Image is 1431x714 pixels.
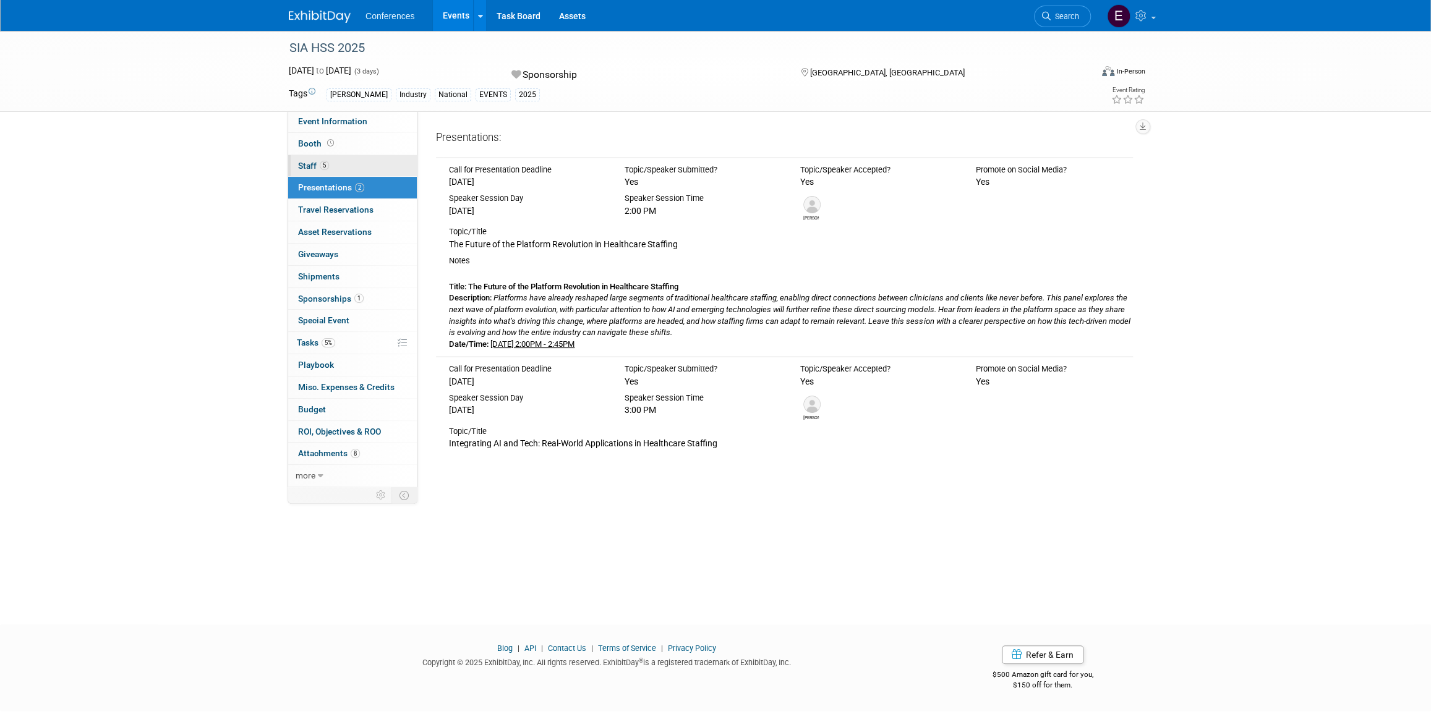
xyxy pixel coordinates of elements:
[449,293,492,302] b: Description:
[298,404,326,414] span: Budget
[449,282,678,291] b: Title: The Future of the Platform Revolution in Healthcare Staffing
[598,644,656,653] a: Terms of Service
[297,338,335,347] span: Tasks
[370,487,392,503] td: Personalize Event Tab Strip
[625,193,782,204] div: Speaker Session Time
[288,465,417,487] a: more
[625,363,782,375] div: Topic/Speaker Submitted?
[449,426,1133,437] div: Topic/Title
[1051,12,1079,21] span: Search
[325,138,336,148] span: Booth not reserved yet
[943,661,1143,690] div: $500 Amazon gift card for you,
[943,680,1143,691] div: $150 off for them.
[298,182,364,192] span: Presentations
[976,375,1133,388] div: Yes
[288,399,417,420] a: Budget
[435,88,471,101] div: National
[288,354,417,376] a: Playbook
[288,332,417,354] a: Tasks5%
[296,470,315,480] span: more
[625,393,782,404] div: Speaker Session Time
[298,360,334,370] span: Playbook
[809,68,964,77] span: [GEOGRAPHIC_DATA], [GEOGRAPHIC_DATA]
[289,87,315,101] td: Tags
[625,206,656,216] span: 2:00 PM
[289,66,351,75] span: [DATE] [DATE]
[515,644,523,653] span: |
[449,363,606,375] div: Call for Presentation Deadline
[449,339,489,349] b: Date/Time:
[354,294,364,303] span: 1
[625,375,782,388] div: Yes
[327,88,391,101] div: [PERSON_NAME]
[365,11,414,21] span: Conferences
[353,67,379,75] span: (3 days)
[800,196,822,221] div: Anthony Catanese
[351,449,360,458] span: 8
[449,206,474,216] span: [DATE]
[449,438,717,448] span: Integrating AI and Tech: Real-World Applications in Healthcare Staffing
[298,227,372,237] span: Asset Reservations
[355,183,364,192] span: 2
[449,255,1133,266] div: Notes
[658,644,666,653] span: |
[524,644,536,653] a: API
[803,196,821,213] img: Anthony Catanese
[322,338,335,347] span: 5%
[449,293,1130,337] i: Platforms have already reshaped large segments of traditional healthcare staffing, enabling direc...
[436,130,1133,150] div: Presentations:
[289,654,925,668] div: Copyright © 2025 ExhibitDay, Inc. All rights reserved. ExhibitDay is a registered trademark of Ex...
[800,396,822,421] div: Jason Lander
[298,427,381,436] span: ROI, Objectives & ROO
[490,339,575,349] u: [DATE] 2:00PM - 2:45PM
[548,644,586,653] a: Contact Us
[625,176,782,188] div: Yes
[1107,4,1130,28] img: Erika LeFiell
[288,421,417,443] a: ROI, Objectives & ROO
[668,644,716,653] a: Privacy Policy
[800,375,957,388] div: Yes
[298,249,338,259] span: Giveaways
[976,363,1133,375] div: Promote on Social Media?
[298,448,360,458] span: Attachments
[298,161,329,171] span: Staff
[1116,67,1145,76] div: In-Person
[449,393,606,404] div: Speaker Session Day
[625,405,656,415] span: 3:00 PM
[976,164,1133,176] div: Promote on Social Media?
[625,164,782,176] div: Topic/Speaker Submitted?
[639,657,643,664] sup: ®
[288,155,417,177] a: Staff5
[800,176,957,188] div: Yes
[515,88,540,101] div: 2025
[1018,64,1145,83] div: Event Format
[449,226,1133,237] div: Topic/Title
[588,644,596,653] span: |
[288,310,417,331] a: Special Event
[449,177,474,187] span: [DATE]
[476,88,511,101] div: EVENTS
[298,315,349,325] span: Special Event
[288,266,417,287] a: Shipments
[288,177,417,198] a: Presentations2
[1102,66,1114,76] img: Format-Inperson.png
[298,116,367,126] span: Event Information
[288,111,417,132] a: Event Information
[497,644,513,653] a: Blog
[449,239,678,249] span: The Future of the Platform Revolution in Healthcare Staffing
[298,382,395,392] span: Misc. Expenses & Credits
[800,164,957,176] div: Topic/Speaker Accepted?
[976,176,1133,188] div: Yes
[1111,87,1145,93] div: Event Rating
[285,37,1072,59] div: SIA HSS 2025
[508,64,781,86] div: Sponsorship
[1002,645,1083,664] a: Refer & Earn
[288,376,417,398] a: Misc. Expenses & Credits
[298,205,374,215] span: Travel Reservations
[288,244,417,265] a: Giveaways
[288,199,417,221] a: Travel Reservations
[288,288,417,310] a: Sponsorships1
[449,193,606,204] div: Speaker Session Day
[803,413,819,421] div: Jason Lander
[392,487,417,503] td: Toggle Event Tabs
